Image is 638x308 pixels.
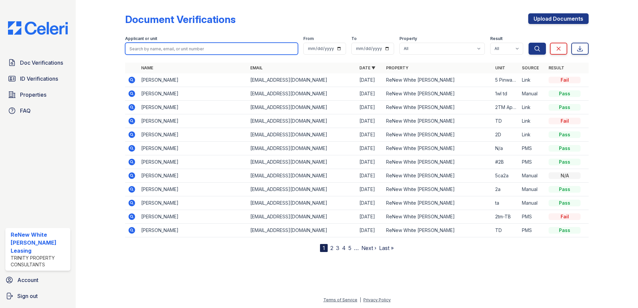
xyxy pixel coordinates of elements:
[357,73,383,87] td: [DATE]
[248,183,357,196] td: [EMAIL_ADDRESS][DOMAIN_NAME]
[493,128,519,142] td: 2D
[336,245,339,251] a: 3
[519,142,546,155] td: PMS
[493,169,519,183] td: 5ca2a
[320,244,328,252] div: 1
[138,114,248,128] td: [PERSON_NAME]
[493,196,519,210] td: ta
[138,142,248,155] td: [PERSON_NAME]
[125,13,236,25] div: Document Verifications
[549,227,581,234] div: Pass
[138,101,248,114] td: [PERSON_NAME]
[549,77,581,83] div: Fail
[383,101,493,114] td: ReNew White [PERSON_NAME]
[138,128,248,142] td: [PERSON_NAME]
[383,128,493,142] td: ReNew White [PERSON_NAME]
[20,59,63,67] span: Doc Verifications
[493,155,519,169] td: #2B
[17,292,38,300] span: Sign out
[138,183,248,196] td: [PERSON_NAME]
[386,65,408,70] a: Property
[3,273,73,287] a: Account
[248,101,357,114] td: [EMAIL_ADDRESS][DOMAIN_NAME]
[138,87,248,101] td: [PERSON_NAME]
[138,196,248,210] td: [PERSON_NAME]
[138,169,248,183] td: [PERSON_NAME]
[519,128,546,142] td: Link
[493,114,519,128] td: TD
[549,172,581,179] div: N/A
[11,231,68,255] div: ReNew White [PERSON_NAME] Leasing
[549,118,581,124] div: Fail
[138,155,248,169] td: [PERSON_NAME]
[379,245,394,251] a: Last »
[383,114,493,128] td: ReNew White [PERSON_NAME]
[5,104,70,117] a: FAQ
[250,65,263,70] a: Email
[493,142,519,155] td: N/a
[248,196,357,210] td: [EMAIL_ADDRESS][DOMAIN_NAME]
[357,114,383,128] td: [DATE]
[359,65,375,70] a: Date ▼
[493,224,519,237] td: TD
[519,183,546,196] td: Manual
[138,73,248,87] td: [PERSON_NAME]
[549,159,581,165] div: Pass
[141,65,153,70] a: Name
[493,210,519,224] td: 2tm-TB
[399,36,417,41] label: Property
[342,245,346,251] a: 4
[383,142,493,155] td: ReNew White [PERSON_NAME]
[549,200,581,206] div: Pass
[383,73,493,87] td: ReNew White [PERSON_NAME]
[549,145,581,152] div: Pass
[357,183,383,196] td: [DATE]
[383,87,493,101] td: ReNew White [PERSON_NAME]
[5,72,70,85] a: ID Verifications
[5,88,70,101] a: Properties
[357,87,383,101] td: [DATE]
[549,186,581,193] div: Pass
[357,169,383,183] td: [DATE]
[383,210,493,224] td: ReNew White [PERSON_NAME]
[519,196,546,210] td: Manual
[125,36,157,41] label: Applicant or unit
[357,224,383,237] td: [DATE]
[383,155,493,169] td: ReNew White [PERSON_NAME]
[248,128,357,142] td: [EMAIL_ADDRESS][DOMAIN_NAME]
[519,224,546,237] td: PMS
[138,224,248,237] td: [PERSON_NAME]
[248,142,357,155] td: [EMAIL_ADDRESS][DOMAIN_NAME]
[519,169,546,183] td: Manual
[549,131,581,138] div: Pass
[383,196,493,210] td: ReNew White [PERSON_NAME]
[519,73,546,87] td: Link
[519,87,546,101] td: Manual
[383,224,493,237] td: ReNew White [PERSON_NAME]
[357,196,383,210] td: [DATE]
[493,101,519,114] td: 2TM Apt 2D, Floorplan [GEOGRAPHIC_DATA]
[248,224,357,237] td: [EMAIL_ADDRESS][DOMAIN_NAME]
[323,297,357,302] a: Terms of Service
[3,289,73,303] a: Sign out
[20,75,58,83] span: ID Verifications
[490,36,503,41] label: Result
[495,65,505,70] a: Unit
[522,65,539,70] a: Source
[248,114,357,128] td: [EMAIL_ADDRESS][DOMAIN_NAME]
[493,73,519,87] td: 5 Pinwall Pl Apt TB
[354,244,359,252] span: …
[357,101,383,114] td: [DATE]
[11,255,68,268] div: Trinity Property Consultants
[361,245,376,251] a: Next ›
[248,87,357,101] td: [EMAIL_ADDRESS][DOMAIN_NAME]
[348,245,351,251] a: 5
[138,210,248,224] td: [PERSON_NAME]
[493,87,519,101] td: 1wl td
[383,169,493,183] td: ReNew White [PERSON_NAME]
[357,142,383,155] td: [DATE]
[248,210,357,224] td: [EMAIL_ADDRESS][DOMAIN_NAME]
[248,155,357,169] td: [EMAIL_ADDRESS][DOMAIN_NAME]
[357,210,383,224] td: [DATE]
[519,101,546,114] td: Link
